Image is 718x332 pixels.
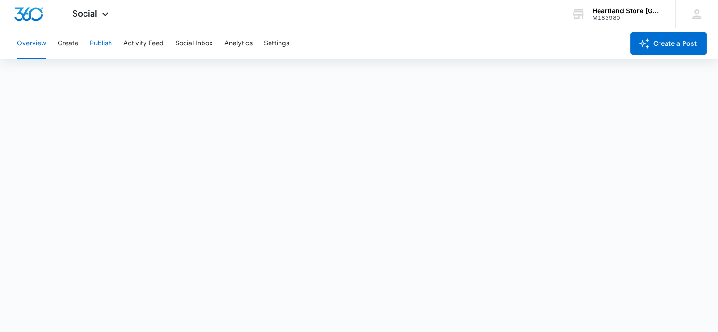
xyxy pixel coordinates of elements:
[224,28,253,59] button: Analytics
[592,15,661,21] div: account id
[175,28,213,59] button: Social Inbox
[17,28,46,59] button: Overview
[264,28,289,59] button: Settings
[123,28,164,59] button: Activity Feed
[72,9,97,18] span: Social
[630,32,707,55] button: Create a Post
[592,7,661,15] div: account name
[58,28,78,59] button: Create
[90,28,112,59] button: Publish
